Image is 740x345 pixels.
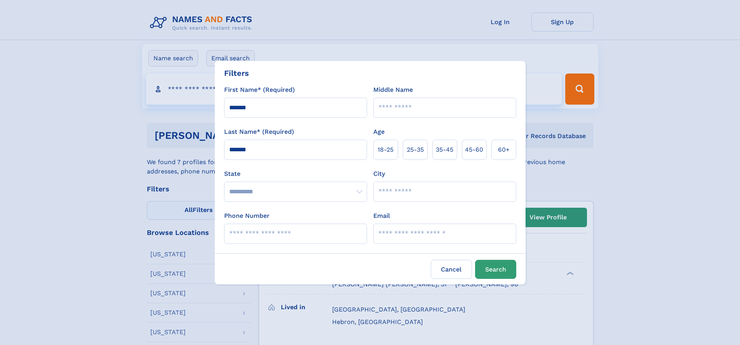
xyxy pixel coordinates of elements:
[373,169,385,179] label: City
[475,260,516,279] button: Search
[431,260,472,279] label: Cancel
[224,169,367,179] label: State
[373,85,413,95] label: Middle Name
[407,145,424,154] span: 25‑35
[378,145,394,154] span: 18‑25
[224,85,295,95] label: First Name* (Required)
[436,145,453,154] span: 35‑45
[498,145,510,154] span: 60+
[465,145,483,154] span: 45‑60
[373,127,385,137] label: Age
[224,127,294,137] label: Last Name* (Required)
[224,67,249,79] div: Filters
[373,211,390,221] label: Email
[224,211,270,221] label: Phone Number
